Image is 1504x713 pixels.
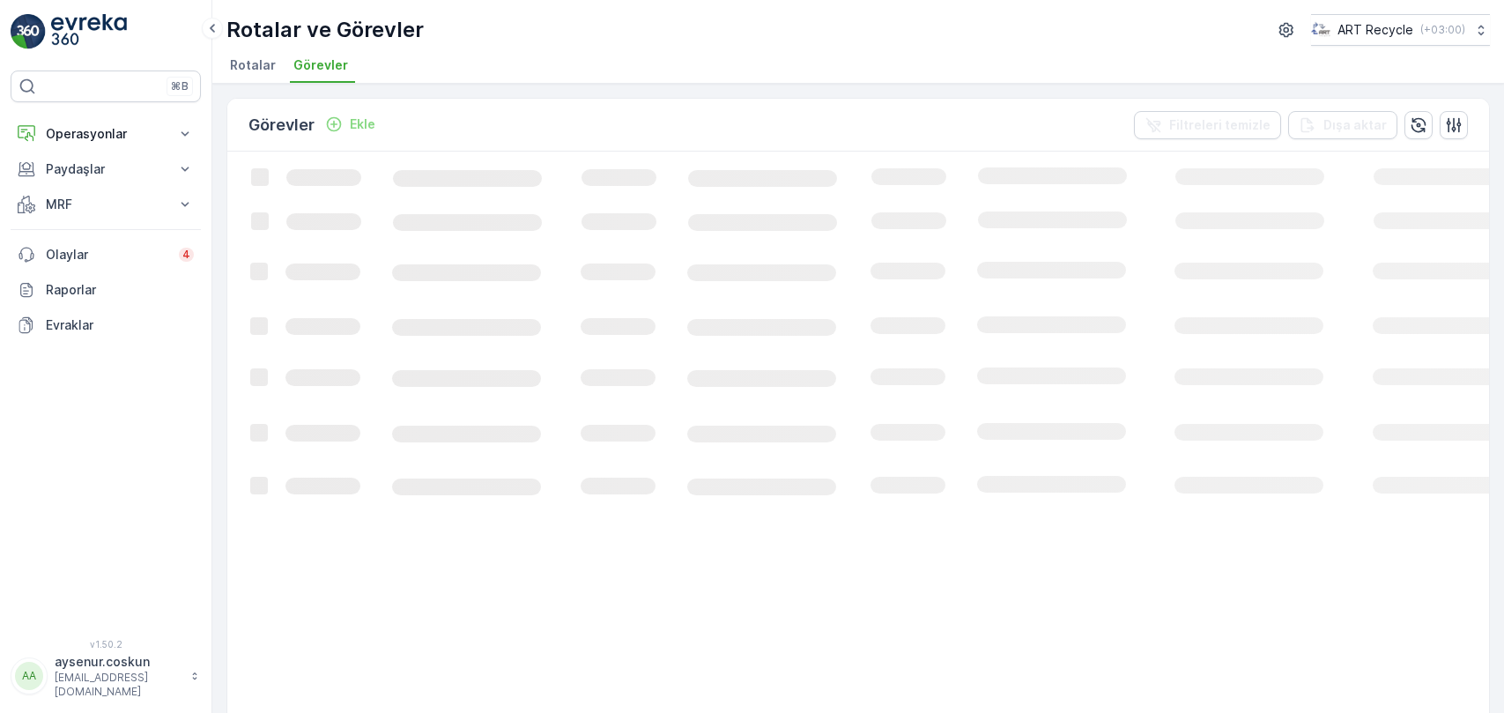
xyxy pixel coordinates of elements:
p: Paydaşlar [46,160,166,178]
p: ( +03:00 ) [1420,23,1465,37]
button: Operasyonlar [11,116,201,152]
p: Filtreleri temizle [1169,116,1271,134]
img: image_23.png [1311,20,1330,40]
p: [EMAIL_ADDRESS][DOMAIN_NAME] [55,671,182,699]
button: Filtreleri temizle [1134,111,1281,139]
span: Rotalar [230,56,276,74]
p: Olaylar [46,246,168,264]
p: Evraklar [46,316,194,334]
p: aysenur.coskun [55,653,182,671]
button: AAaysenur.coskun[EMAIL_ADDRESS][DOMAIN_NAME] [11,653,201,699]
span: Görevler [293,56,348,74]
button: ART Recycle(+03:00) [1311,14,1490,46]
p: Rotalar ve Görevler [226,16,424,44]
button: Dışa aktar [1288,111,1397,139]
p: Ekle [350,115,375,133]
button: Paydaşlar [11,152,201,187]
p: Dışa aktar [1323,116,1387,134]
button: Ekle [318,114,382,135]
p: ⌘B [171,79,189,93]
p: ART Recycle [1337,21,1413,39]
a: Olaylar4 [11,237,201,272]
div: AA [15,662,43,690]
button: MRF [11,187,201,222]
span: v 1.50.2 [11,639,201,650]
p: Raporlar [46,281,194,299]
p: Görevler [248,113,315,137]
p: 4 [182,248,190,262]
img: logo_light-DOdMpM7g.png [51,14,127,49]
a: Raporlar [11,272,201,308]
p: Operasyonlar [46,125,166,143]
img: logo [11,14,46,49]
p: MRF [46,196,166,213]
a: Evraklar [11,308,201,343]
